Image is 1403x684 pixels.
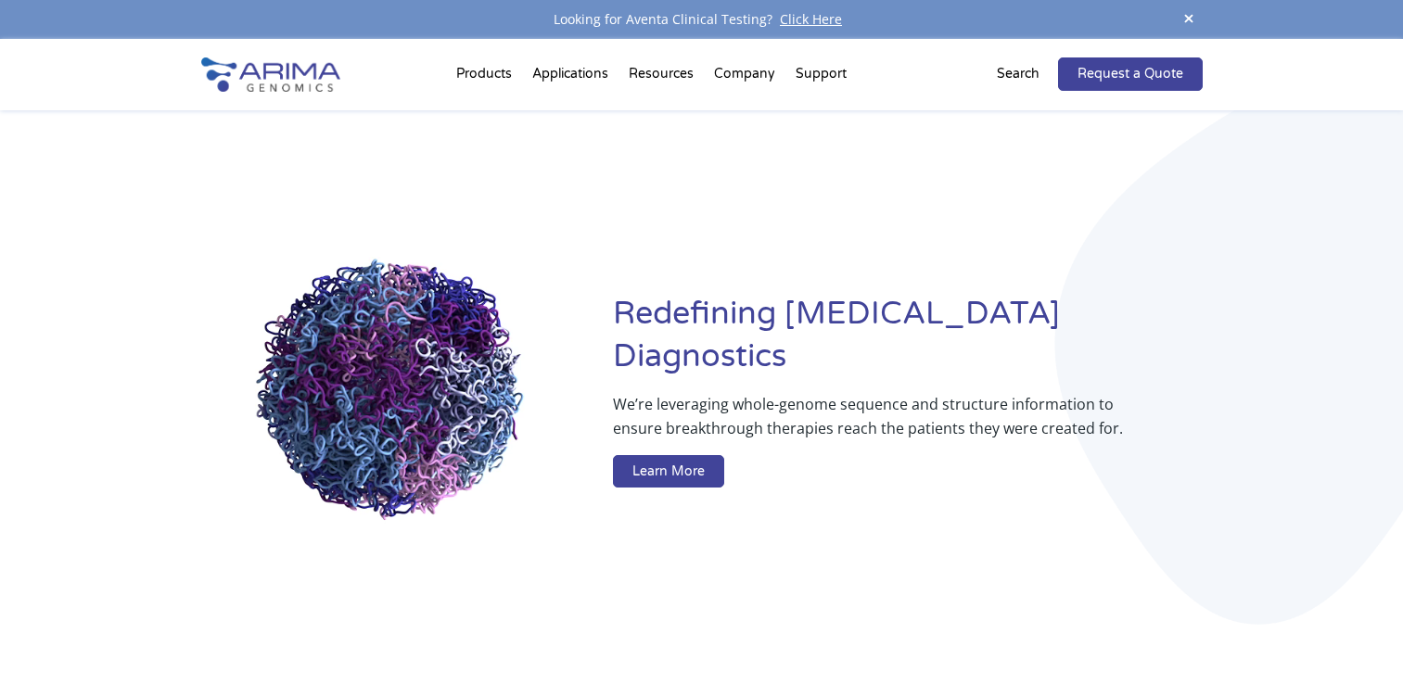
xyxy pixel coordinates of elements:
[997,62,1039,86] p: Search
[772,10,849,28] a: Click Here
[1310,595,1403,684] iframe: Chat Widget
[1058,57,1203,91] a: Request a Quote
[201,7,1203,32] div: Looking for Aventa Clinical Testing?
[613,293,1202,392] h1: Redefining [MEDICAL_DATA] Diagnostics
[613,392,1128,455] p: We’re leveraging whole-genome sequence and structure information to ensure breakthrough therapies...
[613,455,724,488] a: Learn More
[201,57,340,92] img: Arima-Genomics-logo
